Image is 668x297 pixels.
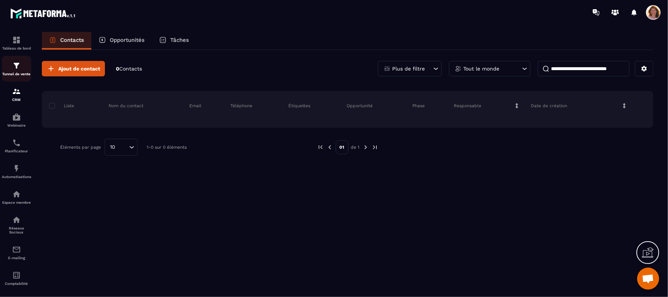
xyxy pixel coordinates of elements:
p: Espace membre [2,200,31,204]
img: formation [12,61,21,70]
input: Search for option [118,143,127,151]
p: Téléphone [230,103,252,109]
img: prev [326,144,333,151]
p: Opportunités [110,37,145,43]
p: Étiquettes [289,103,311,109]
p: Tunnel de vente [2,72,31,76]
img: accountant [12,271,21,280]
p: 01 [336,140,348,154]
p: Comptabilité [2,282,31,286]
p: Nom du contact [109,103,143,109]
a: automationsautomationsAutomatisations [2,159,31,184]
button: Ajout de contact [42,61,105,76]
p: Tout le monde [463,66,499,71]
p: Contacts [60,37,84,43]
p: Tâches [170,37,189,43]
p: E-mailing [2,256,31,260]
p: Liste [49,103,74,109]
a: schedulerschedulerPlanificateur [2,133,31,159]
a: Ouvrir le chat [637,268,659,290]
a: Tâches [152,32,196,50]
p: Éléments par page [60,145,101,150]
span: 10 [107,143,118,151]
a: automationsautomationsWebinaire [2,107,31,133]
img: automations [12,164,21,173]
img: automations [12,190,21,199]
p: Plus de filtre [392,66,425,71]
a: automationsautomationsEspace membre [2,184,31,210]
p: 0 [116,65,142,72]
img: email [12,245,21,254]
p: Email [189,103,201,109]
span: Contacts [119,66,142,72]
p: CRM [2,98,31,102]
a: formationformationTunnel de vente [2,56,31,82]
a: Contacts [42,32,91,50]
span: Ajout de contact [58,65,100,72]
p: Opportunité [347,103,373,109]
a: Opportunités [91,32,152,50]
img: formation [12,87,21,96]
div: Search for option [105,139,138,156]
a: accountantaccountantComptabilité [2,265,31,291]
img: next [362,144,369,151]
img: prev [317,144,324,151]
img: logo [10,7,76,20]
p: Date de création [531,103,567,109]
img: automations [12,113,21,122]
p: Phase [412,103,425,109]
p: Réseaux Sociaux [2,226,31,234]
a: formationformationTableau de bord [2,30,31,56]
p: Responsable [454,103,481,109]
p: Webinaire [2,123,31,127]
a: emailemailE-mailing [2,240,31,265]
p: Planificateur [2,149,31,153]
p: Automatisations [2,175,31,179]
img: formation [12,36,21,44]
p: Tableau de bord [2,46,31,50]
img: next [372,144,378,151]
img: scheduler [12,138,21,147]
a: formationformationCRM [2,82,31,107]
p: de 1 [351,144,360,150]
a: social-networksocial-networkRéseaux Sociaux [2,210,31,240]
p: 1-0 sur 0 éléments [147,145,187,150]
img: social-network [12,215,21,224]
